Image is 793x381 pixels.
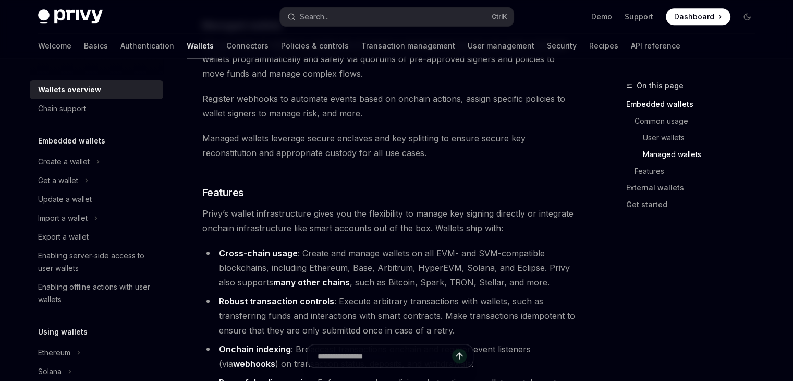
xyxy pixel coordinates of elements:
[30,278,163,309] a: Enabling offline actions with user wallets
[626,196,764,213] a: Get started
[84,33,108,58] a: Basics
[202,246,578,290] li: : Create and manage wallets on all EVM- and SVM-compatible blockchains, including Ethereum, Base,...
[547,33,577,58] a: Security
[38,281,157,306] div: Enabling offline actions with user wallets
[202,91,578,121] span: Register webhooks to automate events based on onchain actions, assign specific policies to wallet...
[30,80,163,99] a: Wallets overview
[38,135,105,147] h5: Embedded wallets
[631,33,680,58] a: API reference
[202,37,578,81] span: Set up a fleet of wallets to enable secure treasury management across use cases. Leverage wallets...
[361,33,455,58] a: Transaction management
[202,131,578,160] span: Managed wallets leverage secure enclaves and key splitting to ensure secure key reconstitution an...
[38,347,70,359] div: Ethereum
[626,146,764,163] a: Managed wallets
[637,79,684,92] span: On this page
[38,249,157,275] div: Enabling server-side access to user wallets
[219,296,334,306] strong: Robust transaction controls
[30,228,163,246] a: Export a wallet
[452,349,467,364] button: Send message
[30,99,163,118] a: Chain support
[626,180,764,196] a: External wallets
[30,246,163,278] a: Enabling server-side access to user wallets
[30,152,163,171] button: Toggle Create a wallet section
[219,248,298,258] strong: Cross-chain usage
[226,33,269,58] a: Connectors
[281,33,349,58] a: Policies & controls
[202,294,578,338] li: : Execute arbitrary transactions with wallets, such as transferring funds and interactions with s...
[468,33,534,58] a: User management
[273,277,350,288] a: many other chains
[187,33,214,58] a: Wallets
[38,33,71,58] a: Welcome
[30,171,163,190] button: Toggle Get a wallet section
[625,11,653,22] a: Support
[300,10,329,23] div: Search...
[120,33,174,58] a: Authentication
[38,102,86,115] div: Chain support
[280,7,514,26] button: Open search
[591,11,612,22] a: Demo
[38,231,89,243] div: Export a wallet
[30,209,163,228] button: Toggle Import a wallet section
[38,84,101,96] div: Wallets overview
[589,33,618,58] a: Recipes
[30,343,163,362] button: Toggle Ethereum section
[38,174,78,187] div: Get a wallet
[38,365,62,378] div: Solana
[666,8,730,25] a: Dashboard
[38,9,103,24] img: dark logo
[202,185,244,200] span: Features
[626,113,764,129] a: Common usage
[38,212,88,224] div: Import a wallet
[30,362,163,381] button: Toggle Solana section
[626,163,764,180] a: Features
[318,345,452,368] input: Ask a question...
[38,326,88,338] h5: Using wallets
[492,13,507,21] span: Ctrl K
[30,190,163,209] a: Update a wallet
[674,11,714,22] span: Dashboard
[626,129,764,146] a: User wallets
[739,8,755,25] button: Toggle dark mode
[202,206,578,235] span: Privy’s wallet infrastructure gives you the flexibility to manage key signing directly or integra...
[626,96,764,113] a: Embedded wallets
[38,193,92,206] div: Update a wallet
[38,156,90,168] div: Create a wallet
